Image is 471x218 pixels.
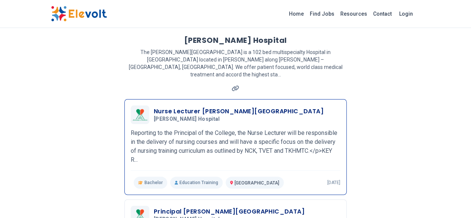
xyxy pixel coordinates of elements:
[327,180,340,186] p: [DATE]
[51,6,107,22] img: Elevolt
[337,8,370,20] a: Resources
[184,35,287,45] h1: [PERSON_NAME] Hospital
[307,8,337,20] a: Find Jobs
[370,8,395,20] a: Contact
[154,107,324,116] h3: Nurse Lecturer [PERSON_NAME][GEOGRAPHIC_DATA]
[131,105,340,189] a: Karen HospitalNurse Lecturer [PERSON_NAME][GEOGRAPHIC_DATA][PERSON_NAME] HospitalReporting to the...
[286,8,307,20] a: Home
[170,177,223,189] p: Education Training
[131,129,340,164] p: Reporting to the Principal of the College, the Nurse Lecturer will be responsible in the delivery...
[154,116,220,123] span: [PERSON_NAME] Hospital
[154,207,305,216] h3: Principal [PERSON_NAME][GEOGRAPHIC_DATA]
[133,107,147,122] img: Karen Hospital
[124,48,347,78] p: The [PERSON_NAME][GEOGRAPHIC_DATA] is a 102 bed multispecialty Hospital in [GEOGRAPHIC_DATA] loca...
[395,6,417,21] a: Login
[144,180,163,186] span: Bachelor
[235,180,279,186] span: [GEOGRAPHIC_DATA]
[434,182,471,218] iframe: Chat Widget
